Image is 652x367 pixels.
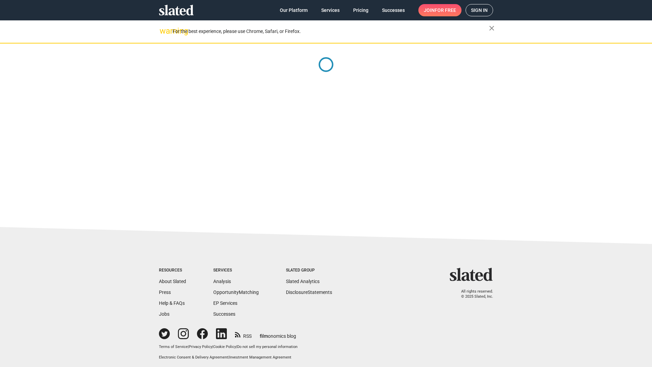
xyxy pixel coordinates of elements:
[189,345,212,349] a: Privacy Policy
[159,311,169,317] a: Jobs
[454,289,493,299] p: All rights reserved. © 2025 Slated, Inc.
[213,345,236,349] a: Cookie Policy
[159,300,185,306] a: Help & FAQs
[286,268,332,273] div: Slated Group
[213,290,259,295] a: OpportunityMatching
[274,4,313,16] a: Our Platform
[235,329,252,339] a: RSS
[173,27,489,36] div: For the best experience, please use Chrome, Safari, or Firefox.
[213,311,235,317] a: Successes
[471,4,488,16] span: Sign in
[321,4,340,16] span: Services
[418,4,461,16] a: Joinfor free
[348,4,374,16] a: Pricing
[424,4,456,16] span: Join
[260,328,296,339] a: filmonomics blog
[286,290,332,295] a: DisclosureStatements
[353,4,368,16] span: Pricing
[229,355,291,360] a: Investment Management Agreement
[286,279,320,284] a: Slated Analytics
[213,300,237,306] a: EP Services
[159,355,228,360] a: Electronic Consent & Delivery Agreement
[159,290,171,295] a: Press
[466,4,493,16] a: Sign in
[213,279,231,284] a: Analysis
[237,345,297,350] button: Do not sell my personal information
[160,27,168,35] mat-icon: warning
[435,4,456,16] span: for free
[280,4,308,16] span: Our Platform
[228,355,229,360] span: |
[488,24,496,32] mat-icon: close
[188,345,189,349] span: |
[377,4,410,16] a: Successes
[159,279,186,284] a: About Slated
[316,4,345,16] a: Services
[159,345,188,349] a: Terms of Service
[159,268,186,273] div: Resources
[212,345,213,349] span: |
[260,333,268,339] span: film
[236,345,237,349] span: |
[382,4,405,16] span: Successes
[213,268,259,273] div: Services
